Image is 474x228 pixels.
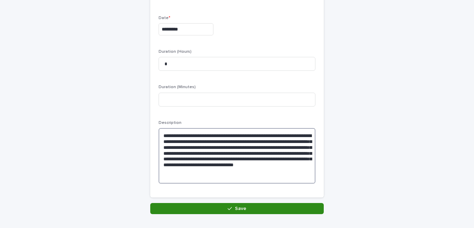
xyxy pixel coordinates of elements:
[159,85,196,89] span: Duration (Minutes)
[235,206,246,211] span: Save
[159,16,170,20] span: Date
[159,121,181,125] span: Description
[159,50,192,54] span: Duration (Hours)
[150,203,324,214] button: Save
